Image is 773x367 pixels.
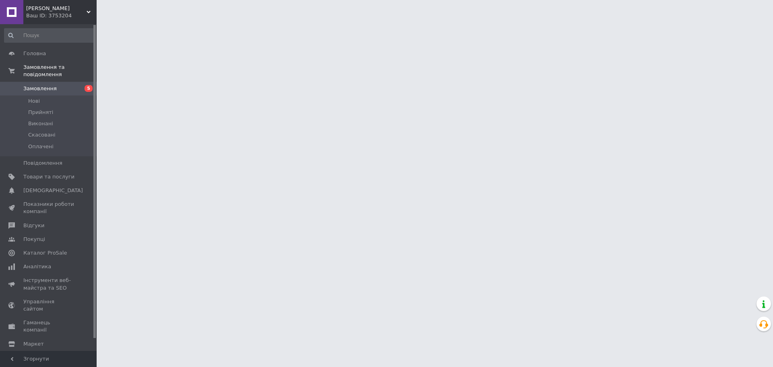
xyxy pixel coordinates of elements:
span: Оплачені [28,143,54,150]
span: Управління сайтом [23,298,74,313]
span: Повідомлення [23,160,62,167]
span: Каталог ProSale [23,249,67,257]
span: Виконані [28,120,53,127]
span: Гаманець компанії [23,319,74,334]
span: Замовлення [23,85,57,92]
span: Велгрінс [26,5,87,12]
div: Ваш ID: 3753204 [26,12,97,19]
span: Покупці [23,236,45,243]
span: Головна [23,50,46,57]
span: Товари та послуги [23,173,74,180]
span: Скасовані [28,131,56,139]
span: Відгуки [23,222,44,229]
span: Замовлення та повідомлення [23,64,97,78]
input: Пошук [4,28,95,43]
span: Інструменти веб-майстра та SEO [23,277,74,291]
span: Нові [28,97,40,105]
span: Аналітика [23,263,51,270]
span: [DEMOGRAPHIC_DATA] [23,187,83,194]
span: Показники роботи компанії [23,201,74,215]
span: Маркет [23,340,44,348]
span: 5 [85,85,93,92]
span: Прийняті [28,109,53,116]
